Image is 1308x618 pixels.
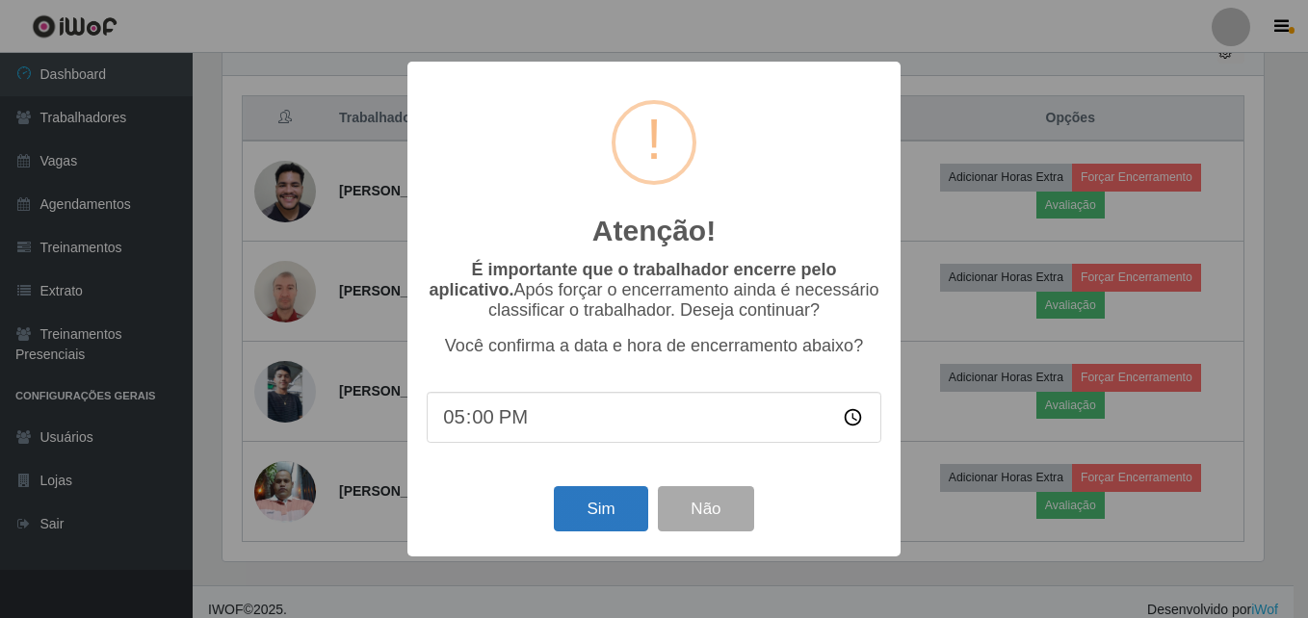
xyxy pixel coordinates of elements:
[658,486,753,531] button: Não
[427,260,881,321] p: Após forçar o encerramento ainda é necessário classificar o trabalhador. Deseja continuar?
[427,336,881,356] p: Você confirma a data e hora de encerramento abaixo?
[554,486,647,531] button: Sim
[429,260,836,299] b: É importante que o trabalhador encerre pelo aplicativo.
[592,214,716,248] h2: Atenção!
